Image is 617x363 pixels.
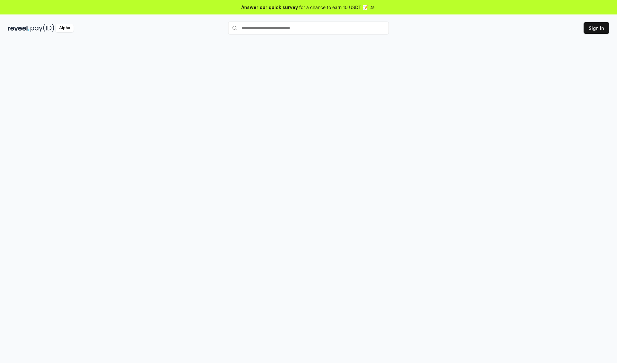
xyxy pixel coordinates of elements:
div: Alpha [56,24,74,32]
img: reveel_dark [8,24,29,32]
span: Answer our quick survey [241,4,298,11]
button: Sign In [584,22,609,34]
img: pay_id [31,24,54,32]
span: for a chance to earn 10 USDT 📝 [299,4,368,11]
